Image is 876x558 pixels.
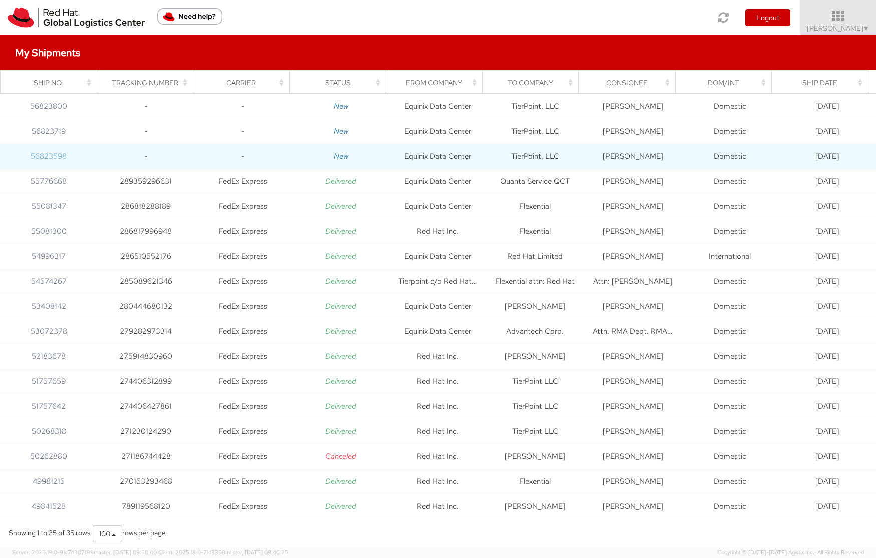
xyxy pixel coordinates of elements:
td: TierPoint LLC [487,394,584,419]
td: Equinix Data Center [389,94,486,119]
td: Attn. RMA Dept. RMA A24900001-1 [584,319,681,344]
td: - [97,119,194,144]
i: Delivered [325,226,356,236]
td: - [195,144,292,169]
td: Domestic [681,119,778,144]
i: Delivered [325,401,356,411]
td: Domestic [681,319,778,344]
td: [PERSON_NAME] [584,94,681,119]
button: Need help? [157,8,222,25]
a: 53072378 [31,326,67,336]
div: Ship No. [10,78,94,88]
td: Flexential [487,469,584,494]
div: Carrier [202,78,286,88]
i: New [334,126,348,136]
td: [DATE] [779,344,876,369]
td: 789119568120 [97,494,194,519]
td: [PERSON_NAME] [584,119,681,144]
i: New [334,101,348,111]
td: TierPoint, LLC [487,94,584,119]
td: TierPoint, LLC [487,119,584,144]
td: FedEx Express [195,219,292,244]
td: Domestic [681,269,778,294]
td: International [681,244,778,269]
td: 286817996948 [97,219,194,244]
td: [DATE] [779,119,876,144]
td: TierPoint, LLC [487,144,584,169]
a: 55081300 [31,226,67,236]
div: Ship Date [781,78,865,88]
td: [PERSON_NAME] [584,144,681,169]
i: Delivered [325,176,356,186]
td: [PERSON_NAME] [487,444,584,469]
span: master, [DATE] 09:50:40 [94,549,157,556]
td: Red Hat Inc. [389,219,486,244]
i: Delivered [325,351,356,361]
td: Domestic [681,94,778,119]
td: FedEx Express [195,469,292,494]
span: 100 [99,529,110,538]
td: Red Hat Inc. [389,444,486,469]
td: 270153293468 [97,469,194,494]
td: FedEx Express [195,494,292,519]
div: Status [299,78,383,88]
td: [DATE] [779,294,876,319]
td: FedEx Express [195,444,292,469]
i: New [334,151,348,161]
div: Consignee [588,78,672,88]
td: 275914830960 [97,344,194,369]
span: Client: 2025.18.0-71d3358 [158,549,288,556]
td: [PERSON_NAME] [487,344,584,369]
td: Equinix Data Center [389,194,486,219]
div: From Company [395,78,479,88]
td: FedEx Express [195,269,292,294]
i: Delivered [325,276,356,286]
button: 100 [93,525,122,542]
a: 49841528 [32,501,66,511]
a: 54996317 [32,251,66,261]
td: Domestic [681,419,778,444]
i: Delivered [325,426,356,436]
td: 286510552176 [97,244,194,269]
td: [PERSON_NAME] [584,469,681,494]
td: FedEx Express [195,294,292,319]
td: - [195,94,292,119]
td: Equinix Data Center [389,119,486,144]
td: - [195,119,292,144]
td: FedEx Express [195,344,292,369]
td: [PERSON_NAME] [584,294,681,319]
a: 54574267 [31,276,67,286]
a: 56823800 [30,101,67,111]
button: Logout [745,9,790,26]
td: 271230124290 [97,419,194,444]
td: FedEx Express [195,394,292,419]
td: Red Hat Inc. [389,344,486,369]
div: To Company [491,78,575,88]
td: [PERSON_NAME] [584,244,681,269]
div: Tracking Number [106,78,190,88]
td: 280444680132 [97,294,194,319]
a: 50262880 [30,451,67,461]
td: [DATE] [779,169,876,194]
i: Delivered [325,326,356,336]
td: Red Hat Limited [487,244,584,269]
span: [PERSON_NAME] [807,24,869,33]
td: [PERSON_NAME] [487,494,584,519]
td: [DATE] [779,194,876,219]
td: Domestic [681,469,778,494]
h4: My Shipments [15,47,80,58]
td: Flexential attn: Red Hat [487,269,584,294]
td: Quanta Service QCT [487,169,584,194]
td: FedEx Express [195,169,292,194]
td: [PERSON_NAME] [584,494,681,519]
td: 285089621346 [97,269,194,294]
td: [PERSON_NAME] [584,394,681,419]
td: Equinix Data Center [389,169,486,194]
td: Red Hat Inc. [389,394,486,419]
td: Equinix Data Center [389,244,486,269]
span: ▼ [863,25,869,33]
td: Equinix Data Center [389,144,486,169]
td: [DATE] [779,444,876,469]
td: - [97,144,194,169]
span: Showing 1 to 35 of 35 rows [9,528,90,537]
